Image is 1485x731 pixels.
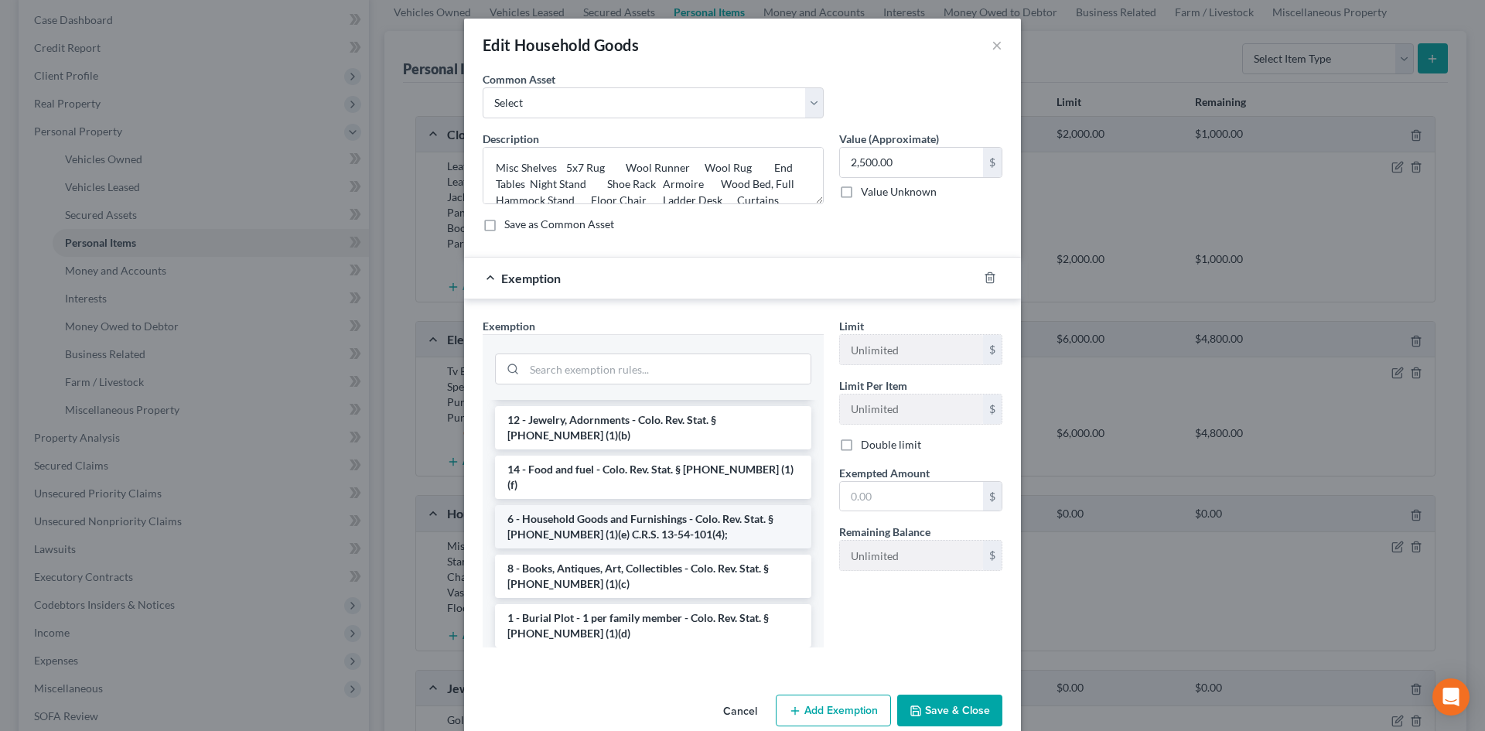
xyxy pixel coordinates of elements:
[839,377,907,394] label: Limit Per Item
[495,604,811,647] li: 1 - Burial Plot - 1 per family member - Colo. Rev. Stat. § [PHONE_NUMBER] (1)(d)
[840,148,983,177] input: 0.00
[776,695,891,727] button: Add Exemption
[983,335,1002,364] div: $
[495,456,811,499] li: 14 - Food and fuel - Colo. Rev. Stat. § [PHONE_NUMBER] (1)(f)
[840,395,983,424] input: --
[983,541,1002,570] div: $
[1432,678,1470,716] div: Open Intercom Messenger
[495,505,811,548] li: 6 - Household Goods and Furnishings - Colo. Rev. Stat. § [PHONE_NUMBER] (1)(e) C.R.S. 13-54-101(4);
[504,217,614,232] label: Save as Common Asset
[840,541,983,570] input: --
[524,354,811,384] input: Search exemption rules...
[839,466,930,480] span: Exempted Amount
[983,482,1002,511] div: $
[992,36,1002,54] button: ×
[897,695,1002,727] button: Save & Close
[495,406,811,449] li: 12 - Jewelry, Adornments - Colo. Rev. Stat. § [PHONE_NUMBER] (1)(b)
[483,132,539,145] span: Description
[483,34,639,56] div: Edit Household Goods
[861,437,921,453] label: Double limit
[840,335,983,364] input: --
[861,184,937,200] label: Value Unknown
[983,148,1002,177] div: $
[495,555,811,598] li: 8 - Books, Antiques, Art, Collectibles - Colo. Rev. Stat. § [PHONE_NUMBER] (1)(c)
[711,696,770,727] button: Cancel
[839,524,930,540] label: Remaining Balance
[840,482,983,511] input: 0.00
[501,271,561,285] span: Exemption
[983,395,1002,424] div: $
[839,131,939,147] label: Value (Approximate)
[839,319,864,333] span: Limit
[483,71,555,87] label: Common Asset
[483,319,535,333] span: Exemption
